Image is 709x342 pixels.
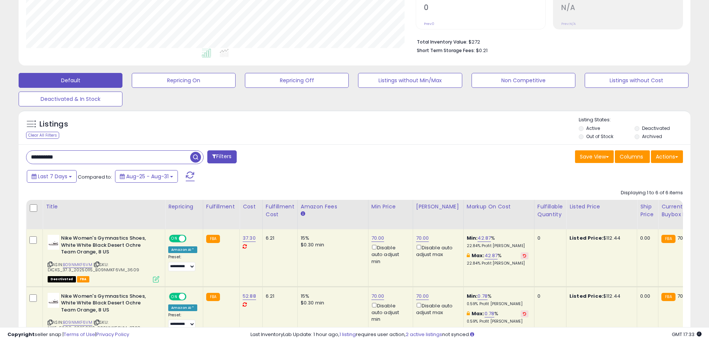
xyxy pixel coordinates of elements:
h2: N/A [561,3,683,13]
i: Revert to store-level Max Markup [523,254,526,258]
small: Prev: 0 [424,22,434,26]
div: % [467,310,528,324]
div: Amazon AI * [168,304,197,311]
i: This overrides the store level max markup for this listing [467,253,470,258]
div: Disable auto adjust min [371,243,407,265]
div: Listed Price [569,203,634,211]
div: Current Buybox Price [661,203,700,218]
button: Listings without Min/Max [358,73,462,88]
small: FBA [661,235,675,243]
a: 1 listing [339,331,356,338]
a: B09NMKF6VM [63,319,92,326]
div: % [467,252,528,266]
div: 6.21 [266,235,292,242]
div: [PERSON_NAME] [416,203,460,211]
h2: 0 [424,3,545,13]
b: Total Inventory Value: [417,39,467,45]
div: 15% [301,235,363,242]
div: $112.44 [569,293,631,300]
b: Max: [472,310,485,317]
h5: Listings [39,119,68,130]
span: ON [170,293,179,300]
div: 15% [301,293,363,300]
span: | SKU: DICKS_37.3_20250115_B09NMKF6VM_3609 [48,262,139,273]
label: Out of Stock [586,133,613,140]
a: Privacy Policy [96,331,129,338]
a: 42.87 [478,234,491,242]
th: The percentage added to the cost of goods (COGS) that forms the calculator for Min & Max prices. [463,200,534,229]
a: 70.00 [371,293,384,300]
div: 0.00 [640,293,652,300]
a: B09NMKF6VM [63,262,92,268]
small: Prev: N/A [561,22,576,26]
div: 0 [537,293,561,300]
button: Default [19,73,122,88]
div: $0.30 min [301,300,363,306]
button: Save View [575,150,614,163]
span: All listings that are unavailable for purchase on Amazon for any reason other than out-of-stock [48,276,76,282]
span: FBA [77,276,90,282]
div: Amazon AI * [168,246,197,253]
div: 0.00 [640,235,652,242]
div: Disable auto adjust max [416,301,458,316]
i: Revert to store-level Max Markup [523,312,526,316]
strong: Copyright [7,331,35,338]
span: | SKU: NIKE_52.88_20250210_B09NMKF6VM_3728 [48,319,140,330]
button: Aug-25 - Aug-31 [115,170,178,183]
span: 70 [677,234,683,242]
span: Columns [620,153,643,160]
div: ASIN: [48,235,159,282]
button: Last 7 Days [27,170,77,183]
span: OFF [185,293,197,300]
b: Listed Price: [569,234,603,242]
p: 0.59% Profit [PERSON_NAME] [467,319,528,324]
button: Repricing Off [245,73,349,88]
div: Preset: [168,313,197,329]
b: Listed Price: [569,293,603,300]
label: Active [586,125,600,131]
button: Deactivated & In Stock [19,92,122,106]
a: 0.78 [485,310,495,317]
div: Title [46,203,162,211]
b: Min: [467,293,478,300]
span: Last 7 Days [38,173,67,180]
small: FBA [206,235,220,243]
span: ON [170,236,179,242]
a: 42.87 [485,252,498,259]
i: This overrides the store level max markup for this listing [467,311,470,316]
button: Filters [207,150,236,163]
a: 70.00 [416,234,429,242]
div: Cost [243,203,259,211]
span: OFF [185,236,197,242]
small: FBA [661,293,675,301]
a: 37.30 [243,234,256,242]
b: Short Term Storage Fees: [417,47,475,54]
button: Listings without Cost [585,73,689,88]
div: Ship Price [640,203,655,218]
span: Aug-25 - Aug-31 [126,173,169,180]
div: Displaying 1 to 6 of 6 items [621,189,683,196]
div: 6.21 [266,293,292,300]
p: 0.59% Profit [PERSON_NAME] [467,301,528,307]
li: $272 [417,37,677,46]
div: ASIN: [48,293,159,340]
div: Amazon Fees [301,203,365,211]
b: Nike Women's Gymnastics Shoes, White White Black Desert Ochre Team Orange, 8 US [61,235,151,258]
a: 0.78 [478,293,488,300]
a: 52.88 [243,293,256,300]
div: Disable auto adjust max [416,243,458,258]
a: 70.00 [416,293,429,300]
button: Columns [615,150,650,163]
span: Compared to: [78,173,112,180]
span: $0.21 [476,47,488,54]
label: Archived [642,133,662,140]
b: Nike Women's Gymnastics Shoes, White White Black Desert Ochre Team Orange, 8 US [61,293,151,316]
span: 70 [677,293,683,300]
small: Amazon Fees. [301,211,305,217]
a: Terms of Use [64,331,95,338]
div: Repricing [168,203,200,211]
img: 21T9wL4YJuL._SL40_.jpg [48,293,59,308]
div: % [467,235,528,249]
div: $0.30 min [301,242,363,248]
div: Clear All Filters [26,132,59,139]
